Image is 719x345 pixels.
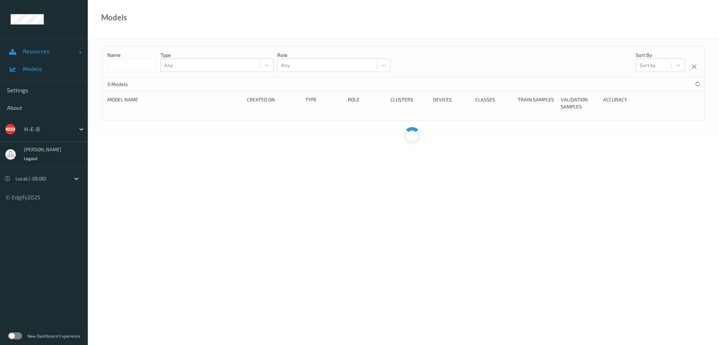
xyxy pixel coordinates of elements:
div: Models [101,14,127,21]
div: Created On [247,96,301,110]
div: Validation Samples [561,96,598,110]
div: Type [305,96,343,110]
p: Role [277,52,390,59]
div: clusters [390,96,428,110]
p: Name [107,52,157,59]
p: Type [160,52,273,59]
p: 0 Models [107,81,160,88]
div: Model Name [107,96,242,110]
p: Sort by [636,52,685,59]
div: Train Samples [518,96,555,110]
div: devices [433,96,470,110]
div: Accuracy [603,96,641,110]
div: Role [348,96,385,110]
div: Classes [475,96,513,110]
